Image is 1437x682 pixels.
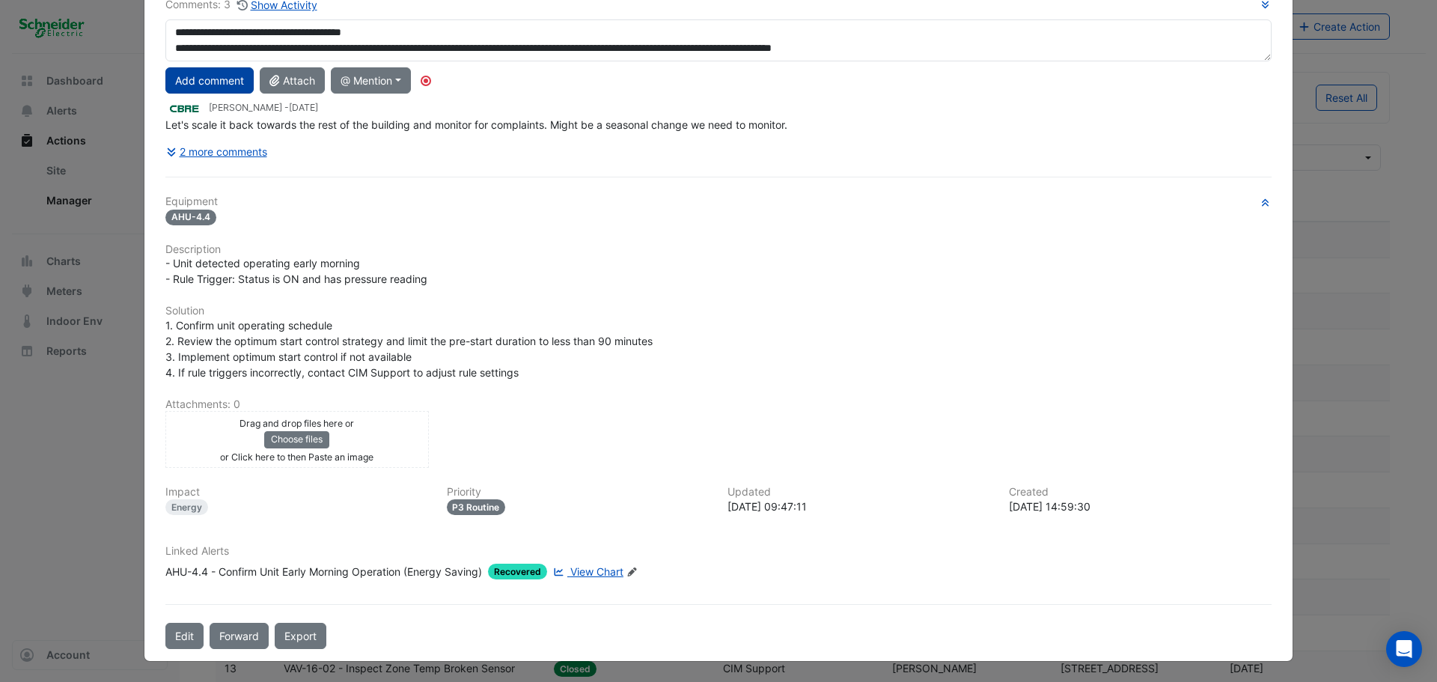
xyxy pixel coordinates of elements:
[165,243,1272,256] h6: Description
[165,486,429,499] h6: Impact
[165,138,268,165] button: 2 more comments
[165,100,203,117] img: CBRE Charter Hall
[165,398,1272,411] h6: Attachments: 0
[165,257,427,285] span: - Unit detected operating early morning - Rule Trigger: Status is ON and has pressure reading
[1009,486,1272,499] h6: Created
[165,67,254,94] button: Add comment
[209,101,318,115] small: [PERSON_NAME] -
[550,564,623,579] a: View Chart
[727,499,991,514] div: [DATE] 09:47:11
[447,499,506,515] div: P3 Routine
[626,567,638,578] fa-icon: Edit Linked Alerts
[447,486,710,499] h6: Priority
[165,319,653,379] span: 1. Confirm unit operating schedule 2. Review the optimum start control strategy and limit the pre...
[1386,631,1422,667] div: Open Intercom Messenger
[260,67,325,94] button: Attach
[220,451,373,463] small: or Click here to then Paste an image
[165,564,482,579] div: AHU-4.4 - Confirm Unit Early Morning Operation (Energy Saving)
[570,565,623,578] span: View Chart
[1009,499,1272,514] div: [DATE] 14:59:30
[419,74,433,88] div: Tooltip anchor
[165,305,1272,317] h6: Solution
[331,67,411,94] button: @ Mention
[264,431,329,448] button: Choose files
[165,499,208,515] div: Energy
[488,564,547,579] span: Recovered
[239,418,354,429] small: Drag and drop files here or
[165,210,216,225] span: AHU-4.4
[165,623,204,649] button: Edit
[165,545,1272,558] h6: Linked Alerts
[210,623,269,649] button: Forward
[727,486,991,499] h6: Updated
[275,623,326,649] a: Export
[289,102,318,113] span: 2025-08-11 09:47:11
[165,195,1272,208] h6: Equipment
[165,118,787,131] span: Let's scale it back towards the rest of the building and monitor for complaints. Might be a seaso...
